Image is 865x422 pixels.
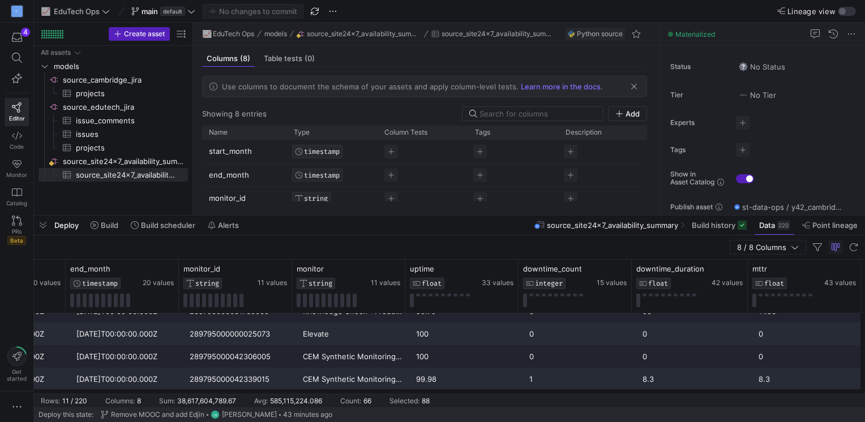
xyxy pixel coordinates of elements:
span: Status [670,63,727,71]
span: Experts [670,119,727,127]
button: Data220 [754,216,795,235]
input: Search for columns [479,109,596,118]
button: Add [608,106,647,121]
div: 8.3 [759,368,858,390]
button: No tierNo Tier [736,88,779,102]
span: 43 minutes ago [283,411,332,419]
p: start_month [209,140,280,162]
span: PRs [12,228,22,235]
button: Alerts [203,216,244,235]
div: [DATE]T00:00:00.000Z [76,368,176,390]
span: Tier [670,91,727,99]
div: Press SPACE to select this row. [202,140,672,163]
button: Create asset [109,27,170,41]
span: Lineage view [787,7,836,16]
span: source_site24x7_availability_summary​​​​​​​​​ [76,169,175,182]
span: (0) [305,55,315,62]
div: Sum: [159,397,175,405]
div: 4 [21,28,30,37]
div: [DATE]T00:00:00.000Z [76,346,176,368]
span: default [160,7,185,16]
span: 20 values [143,279,174,287]
div: 0 [529,346,629,368]
span: models [54,60,186,73]
button: 8 / 8 Columns [730,240,806,255]
span: Python source [577,30,623,38]
a: C [5,2,29,21]
button: source_site24x7_availability_summary [294,27,424,41]
span: st-data-ops / y42_cambridge_edutech_ops_main / source__source_site24x7_availability_summary__sour... [742,203,842,212]
span: (8) [240,55,250,62]
span: Columns [207,55,250,62]
a: source_site24x7_availability_summary​​​​​​​​ [38,154,188,168]
span: source_site24x7_availability_summary [307,30,421,38]
button: st-data-ops / y42_cambridge_edutech_ops_main / source__source_site24x7_availability_summary__sour... [731,200,845,214]
button: Build history [687,216,752,235]
span: source_site24x7_availability_summary​​​​​​​​ [63,155,186,168]
a: Learn more in the docs [521,82,601,91]
span: Build scheduler [141,221,195,230]
span: end_month [70,264,110,273]
span: Materialized [675,30,715,38]
span: downtime_duration [636,264,704,273]
span: 📈 [41,7,49,15]
div: 0 [759,323,858,345]
div: 38,617,604,789.67 [177,397,236,405]
a: Catalog [5,183,29,211]
span: FLOAT [764,279,784,287]
div: 0 [759,346,858,368]
div: Press SPACE to select this row. [202,163,672,187]
span: Code [10,143,24,150]
span: Publish asset [670,203,713,211]
div: Press SPACE to select this row. [38,100,188,114]
span: STRING [195,279,219,287]
a: source_site24x7_availability_summary​​​​​​​​​ [38,168,188,182]
span: Tags [670,146,727,154]
span: Tags [475,128,490,136]
a: Monitor [5,154,29,183]
a: Code [5,126,29,154]
div: Press SPACE to select this row. [38,127,188,141]
button: 📈EduTech Ops [200,27,257,41]
div: 289795000042339015 [190,368,289,390]
span: issues​​​​​​​​​ [76,128,175,141]
span: No Tier [739,91,776,100]
span: models [264,30,287,38]
div: CB [211,410,220,419]
span: Type [294,128,310,136]
div: Press SPACE to select this row. [38,141,188,154]
span: Catalog [6,200,27,206]
div: 289795000042306005 [190,346,289,368]
div: All assets [41,49,71,57]
a: issues​​​​​​​​​ [38,127,188,141]
button: source_site24x7_availability_summary [429,27,559,41]
span: 33 values [482,279,513,287]
span: Point lineage [812,221,858,230]
span: EduTech Ops [54,7,100,16]
div: 99.98 [416,368,516,390]
div: 100 [416,346,516,368]
a: source_edutech_jira​​​​​​​​ [38,100,188,114]
span: No Status [739,62,785,71]
div: Avg: [254,397,268,405]
div: Press SPACE to select this row. [38,59,188,73]
span: [PERSON_NAME] [222,411,277,419]
button: Point lineage [797,216,863,235]
div: C [11,6,23,17]
div: 88 [422,397,430,405]
button: Getstarted [5,342,29,386]
div: 0 [643,346,745,368]
div: Elevate [303,323,402,345]
span: 11 values [371,279,400,287]
button: Build scheduler [126,216,200,235]
div: Press SPACE to select this row. [38,73,188,87]
div: Count: [340,397,361,405]
div: 8.3 [643,368,745,390]
button: maindefault [129,4,198,19]
span: Column Tests [384,128,427,136]
div: Press SPACE to select this row. [202,187,672,210]
button: No statusNo Status [736,59,788,74]
div: 66 [363,397,371,405]
span: Create asset [124,30,165,38]
div: 0 [529,323,629,345]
